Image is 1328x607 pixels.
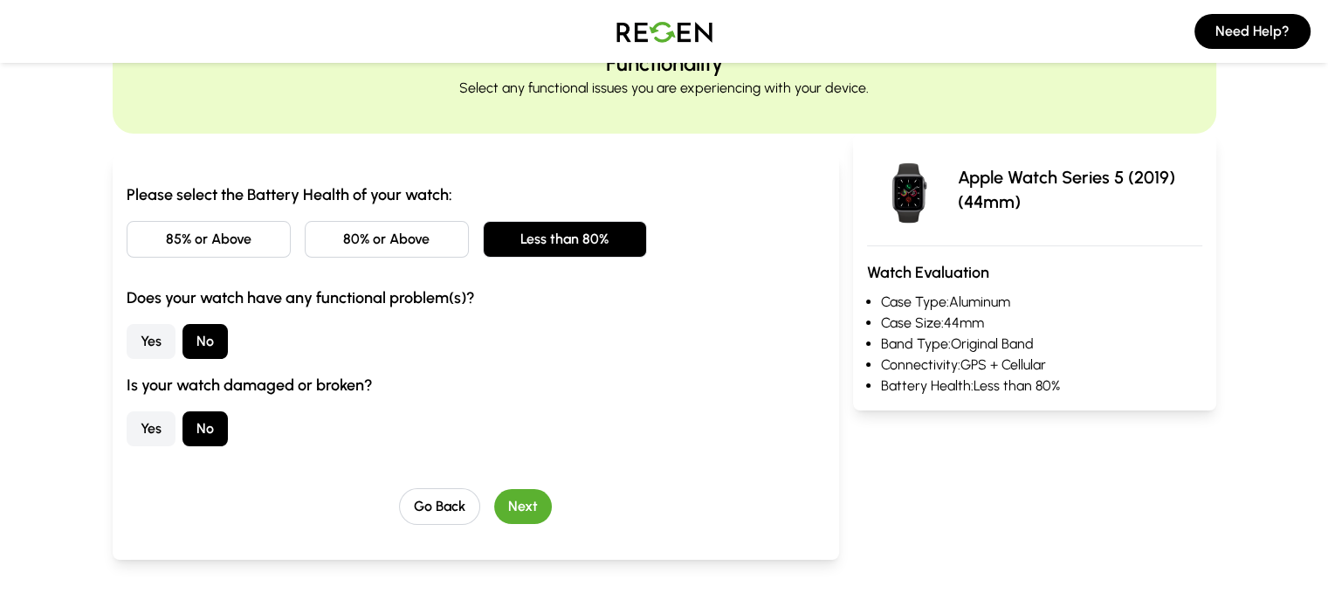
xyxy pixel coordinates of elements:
[494,489,552,524] button: Next
[399,488,480,525] button: Go Back
[459,78,869,99] p: Select any functional issues you are experiencing with your device.
[182,411,228,446] button: No
[606,50,723,78] h2: Functionality
[881,313,1202,334] li: Case Size: 44mm
[182,324,228,359] button: No
[867,260,1202,285] h3: Watch Evaluation
[881,334,1202,355] li: Band Type: Original Band
[305,221,469,258] button: 80% or Above
[958,165,1202,214] p: Apple Watch Series 5 (2019) (44mm)
[603,7,726,56] img: Logo
[127,373,825,397] h3: Is your watch damaged or broken?
[483,221,647,258] button: Less than 80%
[867,148,951,231] img: Apple Watch Series 5 (2019)
[881,355,1202,376] li: Connectivity: GPS + Cellular
[881,292,1202,313] li: Case Type: Aluminum
[881,376,1202,397] li: Battery Health: Less than 80%
[127,411,175,446] button: Yes
[127,183,825,207] h3: Please select the Battery Health of your watch:
[127,221,291,258] button: 85% or Above
[1194,14,1311,49] button: Need Help?
[127,286,825,310] h3: Does your watch have any functional problem(s)?
[127,324,175,359] button: Yes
